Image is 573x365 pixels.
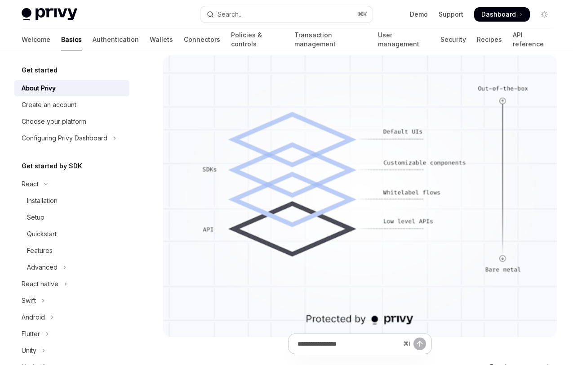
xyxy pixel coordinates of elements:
img: images/Customization.png [163,55,557,337]
a: Features [14,243,129,259]
a: Wallets [150,29,173,50]
h5: Get started by SDK [22,161,82,171]
div: Choose your platform [22,116,86,127]
button: Toggle Advanced section [14,259,129,275]
div: Create an account [22,99,76,110]
span: Dashboard [481,10,516,19]
span: ⌘ K [358,11,367,18]
div: Flutter [22,329,40,339]
button: Open search [200,6,372,23]
div: Configuring Privy Dashboard [22,133,107,144]
div: Unity [22,345,36,356]
a: Quickstart [14,226,129,242]
div: Quickstart [27,229,57,239]
a: Security [440,29,466,50]
a: Dashboard [474,7,530,22]
div: Setup [27,212,44,223]
div: Installation [27,195,58,206]
a: Policies & controls [231,29,284,50]
a: Create an account [14,97,129,113]
button: Toggle React section [14,176,129,192]
div: Advanced [27,262,58,273]
a: Choose your platform [14,113,129,130]
button: Toggle dark mode [537,7,551,22]
div: React native [22,279,58,289]
a: Welcome [22,29,50,50]
a: Installation [14,193,129,209]
div: Swift [22,295,36,306]
div: Features [27,245,53,256]
a: Recipes [477,29,502,50]
button: Toggle Android section [14,309,129,325]
div: Android [22,312,45,323]
img: light logo [22,8,77,21]
a: User management [378,29,430,50]
button: Toggle React native section [14,276,129,292]
div: About Privy [22,83,56,94]
a: Setup [14,209,129,225]
a: Basics [61,29,82,50]
h5: Get started [22,65,58,76]
a: Demo [410,10,428,19]
button: Toggle Unity section [14,342,129,359]
a: Support [439,10,463,19]
a: API reference [513,29,551,50]
input: Ask a question... [298,334,400,354]
a: Authentication [93,29,139,50]
a: Connectors [184,29,220,50]
a: Transaction management [294,29,367,50]
div: React [22,179,39,189]
button: Toggle Flutter section [14,326,129,342]
button: Toggle Configuring Privy Dashboard section [14,130,129,146]
div: Search... [218,9,243,20]
button: Toggle Swift section [14,293,129,309]
a: About Privy [14,80,129,96]
button: Send message [413,338,426,350]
